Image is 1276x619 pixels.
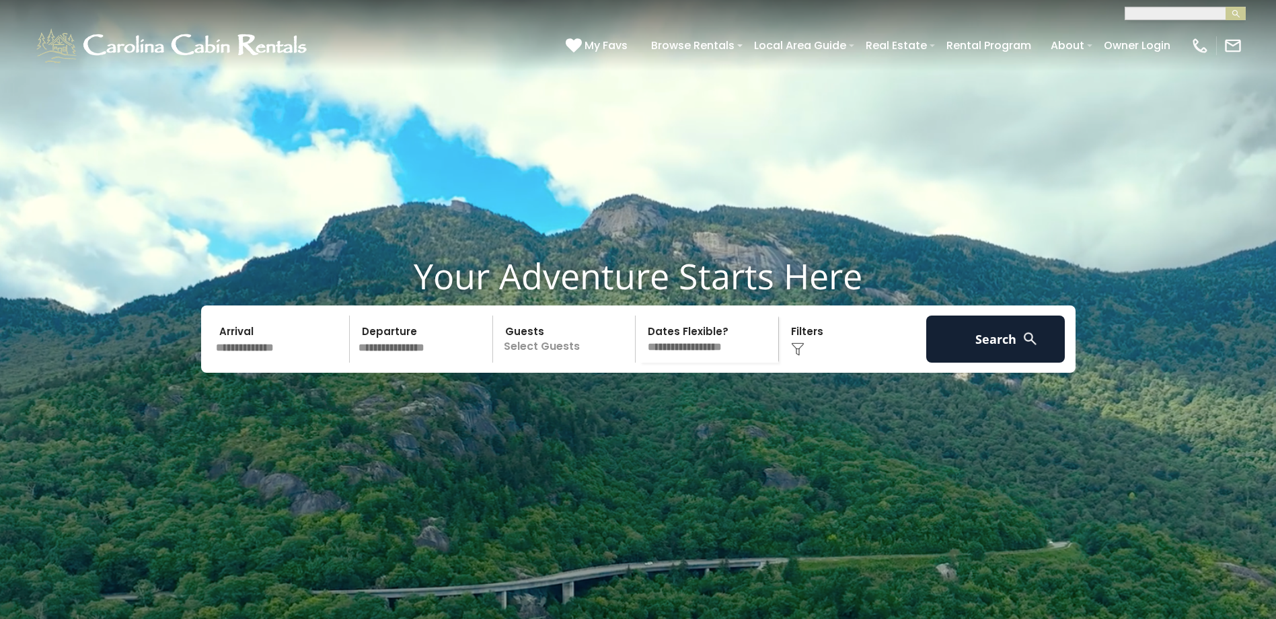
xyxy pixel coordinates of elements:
img: search-regular-white.png [1022,330,1039,347]
img: phone-regular-white.png [1191,36,1209,55]
a: Rental Program [940,34,1038,57]
p: Select Guests [497,316,636,363]
span: My Favs [585,37,628,54]
a: My Favs [566,37,631,54]
a: Real Estate [859,34,934,57]
a: Owner Login [1097,34,1177,57]
img: filter--v1.png [791,342,804,356]
button: Search [926,316,1065,363]
img: mail-regular-white.png [1224,36,1242,55]
img: White-1-1-2.png [34,26,313,66]
h1: Your Adventure Starts Here [10,255,1266,297]
a: Local Area Guide [747,34,853,57]
a: Browse Rentals [644,34,741,57]
a: About [1044,34,1091,57]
